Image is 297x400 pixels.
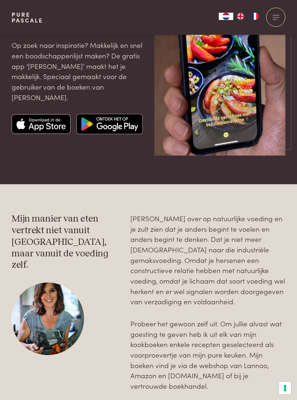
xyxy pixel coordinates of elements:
[12,213,119,271] h3: Mijn manier van eten vertrekt niet vanuit [GEOGRAPHIC_DATA], maar vanuit de voeding zelf.
[130,213,285,307] p: [PERSON_NAME] over op natuurlijke voeding en je zult zien dat je anders begint te voelen en ander...
[12,12,43,23] a: PurePascale
[12,283,84,355] img: pure-pascale-naessens-pn356142
[12,114,71,134] img: Apple app store
[219,13,233,20] a: NL
[279,382,291,394] button: Uw voorkeuren voor toestemming voor trackingtechnologieën
[248,13,262,20] a: FR
[233,13,248,20] a: EN
[219,13,262,20] aside: Language selected: Nederlands
[12,40,143,102] p: Op zoek naar inspiratie? Makkelijk en snel een boodschappenlijst maken? De gratis app ‘[PERSON_NA...
[233,13,262,20] ul: Language list
[219,13,233,20] div: Language
[130,318,285,391] p: Probeer het gewoon zelf uit. Om jullie alvast wat goesting te geven heb ik uit elk van mijn kookb...
[76,114,143,134] img: Google app store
